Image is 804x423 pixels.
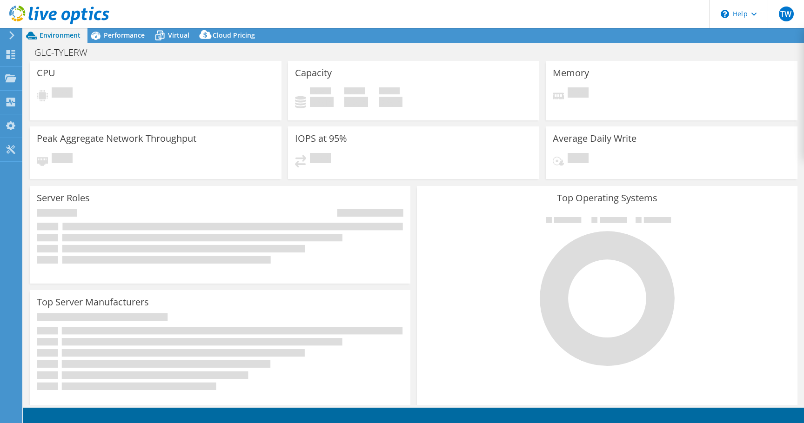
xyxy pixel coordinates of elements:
span: Total [379,87,400,97]
h4: 0 GiB [379,97,402,107]
h4: 0 GiB [344,97,368,107]
span: Cloud Pricing [213,31,255,40]
h4: 0 GiB [310,97,334,107]
h3: Capacity [295,68,332,78]
h3: IOPS at 95% [295,133,347,144]
span: Environment [40,31,80,40]
h1: GLC-TYLERW [30,47,102,58]
span: Pending [568,153,589,165]
span: Virtual [168,31,189,40]
h3: CPU [37,68,55,78]
span: Pending [52,87,73,100]
span: Pending [310,153,331,165]
span: Free [344,87,365,97]
span: Used [310,87,331,97]
span: Pending [568,87,589,100]
span: Pending [52,153,73,165]
svg: \n [721,10,729,18]
h3: Average Daily Write [553,133,636,144]
span: Performance [104,31,145,40]
h3: Top Operating Systems [424,193,791,203]
span: TW [779,7,794,21]
h3: Server Roles [37,193,90,203]
h3: Top Server Manufacturers [37,297,149,307]
h3: Peak Aggregate Network Throughput [37,133,196,144]
h3: Memory [553,68,589,78]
